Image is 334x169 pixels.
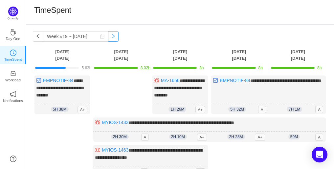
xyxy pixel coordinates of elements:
span: 5h 32m [228,107,246,112]
span: A [141,134,149,141]
th: [DATE] [DATE] [33,48,92,62]
p: Notifications [3,98,23,104]
th: [DATE] [DATE] [210,48,268,62]
span: 59m [288,134,300,139]
span: A+ [195,106,206,113]
span: 7h 1m [287,107,302,112]
span: A+ [78,106,88,113]
span: A [315,134,323,141]
span: 2h 30m [111,134,129,139]
span: 5.63h [81,66,91,70]
p: Day One [6,36,20,42]
th: [DATE] [DATE] [92,48,150,62]
a: EMPNOTIF-84 [220,78,250,83]
i: icon: clock-circle [10,50,16,56]
span: 8h [199,66,204,70]
input: Select a week [43,31,108,42]
i: icon: notification [10,91,16,97]
a: EMPNOTIF-84 [43,78,74,83]
span: 8h [258,66,263,70]
a: MYIOS-1463 [102,147,128,153]
img: 10303 [95,120,100,125]
span: 1h 26m [168,107,186,112]
span: 8h [317,66,322,70]
a: icon: clock-circleTimeSpent [10,52,16,58]
a: MYIOS-1433 [102,120,128,125]
span: 8.02h [141,66,150,70]
i: icon: calendar [100,34,104,39]
img: Quantify [8,7,18,16]
th: [DATE] [DATE] [269,48,327,62]
a: MA-1656 [161,78,180,83]
span: A [258,106,266,113]
button: icon: right [108,31,119,42]
th: [DATE] [DATE] [151,48,210,62]
span: A+ [197,134,207,141]
span: A [315,106,323,113]
i: icon: inbox [10,70,16,77]
a: icon: inboxWorkload [10,72,16,79]
i: icon: coffee [10,29,16,35]
p: Quantify [8,16,19,21]
img: 10318 [36,78,41,83]
span: 2h 10m [169,134,187,139]
p: TimeSpent [4,56,22,62]
a: icon: question-circle [10,156,16,162]
h1: TimeSpent [34,5,71,15]
span: 2h 28m [227,134,245,139]
img: 10303 [154,78,159,83]
p: Workload [5,77,21,83]
img: 10318 [213,78,218,83]
a: icon: coffeeDay One [10,31,16,37]
div: Open Intercom Messenger [312,147,327,162]
span: A+ [255,134,265,141]
a: icon: notificationNotifications [10,93,16,99]
span: 5h 38m [51,107,69,112]
button: icon: left [33,31,43,42]
img: 10303 [95,147,100,153]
